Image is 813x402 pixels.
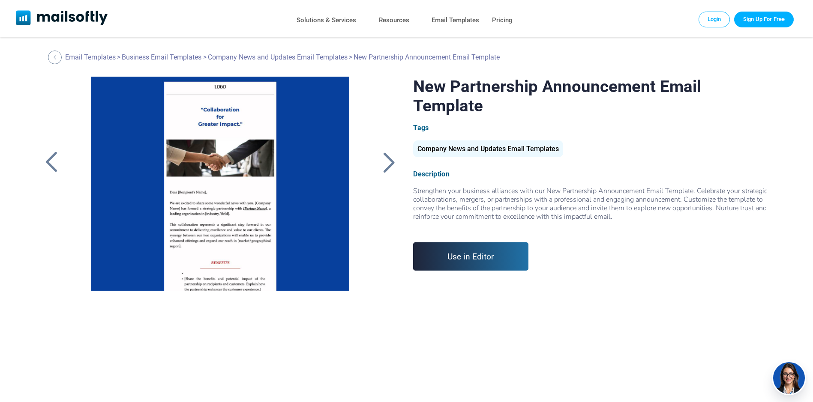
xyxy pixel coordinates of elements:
[378,151,399,173] a: Back
[413,148,563,152] a: Company News and Updates Email Templates
[77,77,364,291] a: New Partnership Announcement Email Template
[65,53,116,61] a: Email Templates
[413,186,772,229] span: Strengthen your business alliances with our New Partnership Announcement Email Template. Celebrat...
[48,51,64,64] a: Back
[492,14,513,27] a: Pricing
[379,14,409,27] a: Resources
[41,151,62,173] a: Back
[413,170,772,178] div: Description
[208,53,348,61] a: Company News and Updates Email Templates
[413,77,772,115] h1: New Partnership Announcement Email Template
[432,14,479,27] a: Email Templates
[413,124,772,132] div: Tags
[297,14,356,27] a: Solutions & Services
[699,12,730,27] a: Login
[122,53,201,61] a: Business Email Templates
[16,10,108,27] a: Mailsoftly
[734,12,794,27] a: Trial
[413,140,563,157] div: Company News and Updates Email Templates
[413,242,528,271] a: Use in Editor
